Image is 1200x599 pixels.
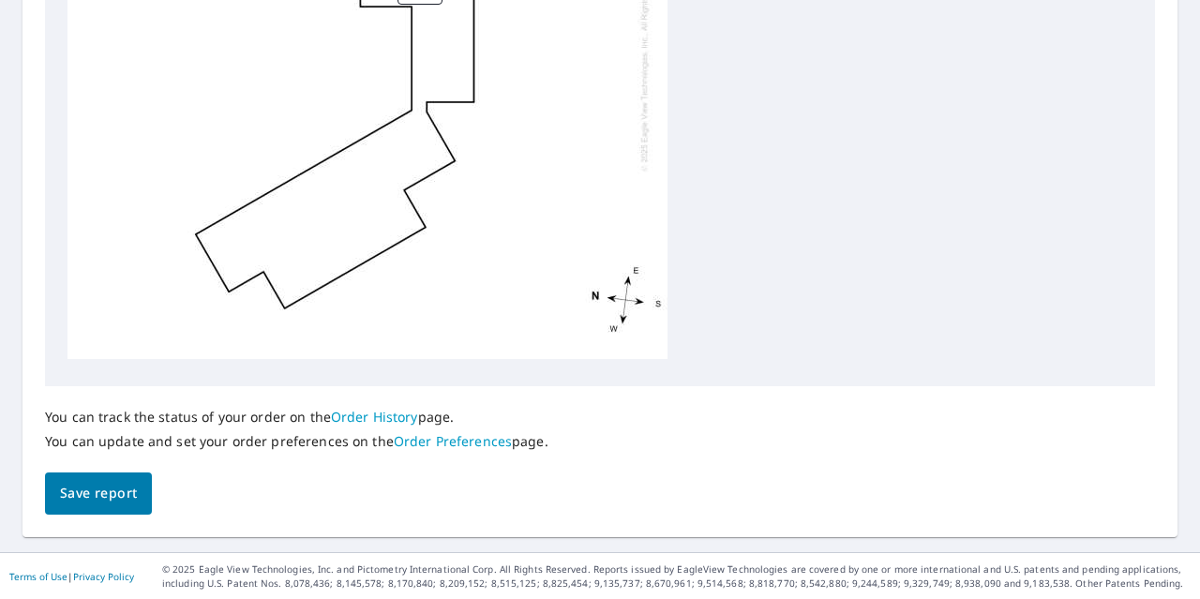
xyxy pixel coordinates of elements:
[45,433,548,450] p: You can update and set your order preferences on the page.
[9,570,67,583] a: Terms of Use
[162,562,1191,591] p: © 2025 Eagle View Technologies, Inc. and Pictometry International Corp. All Rights Reserved. Repo...
[60,482,137,505] span: Save report
[45,472,152,515] button: Save report
[9,571,134,582] p: |
[331,408,418,426] a: Order History
[394,432,512,450] a: Order Preferences
[73,570,134,583] a: Privacy Policy
[45,409,548,426] p: You can track the status of your order on the page.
